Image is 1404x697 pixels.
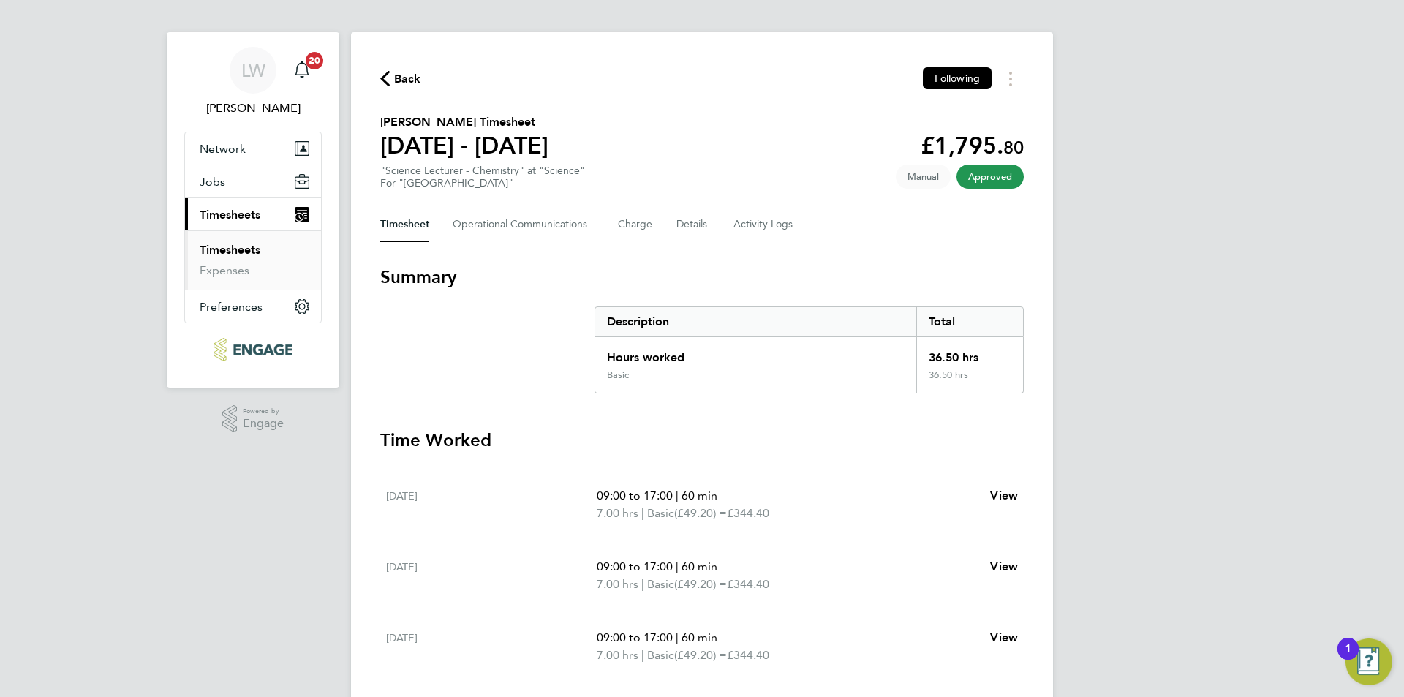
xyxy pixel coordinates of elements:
div: "Science Lecturer - Chemistry" at "Science" [380,165,585,189]
span: | [641,506,644,520]
span: Timesheets [200,208,260,222]
a: Go to home page [184,338,322,361]
span: (£49.20) = [674,648,727,662]
span: Basic [647,505,674,522]
span: | [676,630,679,644]
span: Back [394,70,421,88]
span: 7.00 hrs [597,506,638,520]
nav: Main navigation [167,32,339,388]
span: Jobs [200,175,225,189]
button: Network [185,132,321,165]
span: Preferences [200,300,263,314]
div: Basic [607,369,629,381]
img: ncclondon-logo-retina.png [214,338,292,361]
div: Summary [595,306,1024,393]
button: Activity Logs [733,207,795,242]
app-decimal: £1,795. [921,132,1024,159]
span: 60 min [682,489,717,502]
span: LW [241,61,265,80]
span: Following [935,72,980,85]
span: £344.40 [727,577,769,591]
span: Network [200,142,246,156]
span: (£49.20) = [674,506,727,520]
span: 09:00 to 17:00 [597,489,673,502]
a: 20 [287,47,317,94]
a: View [990,487,1018,505]
span: View [990,489,1018,502]
span: 09:00 to 17:00 [597,630,673,644]
div: 1 [1345,649,1351,668]
div: Hours worked [595,337,916,369]
span: | [641,648,644,662]
span: (£49.20) = [674,577,727,591]
a: View [990,629,1018,647]
div: [DATE] [386,487,597,522]
div: Total [916,307,1023,336]
span: 7.00 hrs [597,648,638,662]
span: 60 min [682,560,717,573]
div: Timesheets [185,230,321,290]
div: For "[GEOGRAPHIC_DATA]" [380,177,585,189]
span: | [676,560,679,573]
a: Expenses [200,263,249,277]
button: Timesheets Menu [997,67,1024,90]
span: 09:00 to 17:00 [597,560,673,573]
span: Powered by [243,405,284,418]
div: 36.50 hrs [916,369,1023,393]
span: | [641,577,644,591]
h3: Time Worked [380,429,1024,452]
button: Jobs [185,165,321,197]
div: 36.50 hrs [916,337,1023,369]
a: Timesheets [200,243,260,257]
span: 60 min [682,630,717,644]
button: Following [923,67,992,89]
span: £344.40 [727,648,769,662]
button: Details [676,207,710,242]
div: [DATE] [386,558,597,593]
button: Preferences [185,290,321,323]
div: [DATE] [386,629,597,664]
span: 80 [1003,137,1024,158]
span: Louise Wells [184,99,322,117]
h2: [PERSON_NAME] Timesheet [380,113,548,131]
button: Operational Communications [453,207,595,242]
button: Back [380,69,421,88]
span: View [990,630,1018,644]
span: This timesheet was manually created. [896,165,951,189]
a: LW[PERSON_NAME] [184,47,322,117]
div: Description [595,307,916,336]
span: This timesheet has been approved. [956,165,1024,189]
span: 7.00 hrs [597,577,638,591]
button: Charge [618,207,653,242]
span: | [676,489,679,502]
span: Basic [647,576,674,593]
span: View [990,560,1018,573]
button: Timesheet [380,207,429,242]
span: 20 [306,52,323,69]
span: Engage [243,418,284,430]
h3: Summary [380,265,1024,289]
button: Timesheets [185,198,321,230]
h1: [DATE] - [DATE] [380,131,548,160]
a: Powered byEngage [222,405,284,433]
span: Basic [647,647,674,664]
span: £344.40 [727,506,769,520]
button: Open Resource Center, 1 new notification [1345,638,1392,685]
a: View [990,558,1018,576]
